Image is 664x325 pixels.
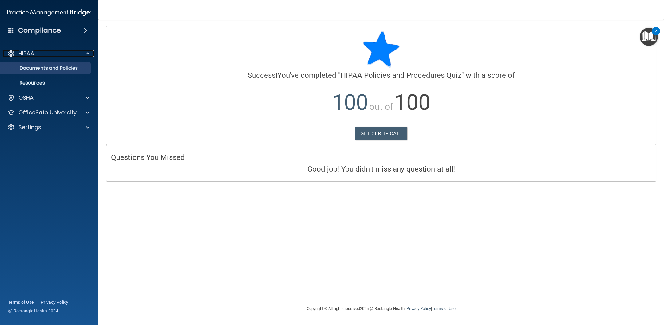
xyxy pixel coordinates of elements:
h4: Compliance [18,26,61,35]
p: OfficeSafe University [18,109,77,116]
span: out of [369,101,393,112]
p: Documents and Policies [4,65,88,71]
span: 100 [394,90,430,115]
a: Privacy Policy [41,299,69,305]
h4: You've completed " " with a score of [111,71,651,79]
span: 100 [332,90,368,115]
h4: Good job! You didn't miss any question at all! [111,165,651,173]
div: Copyright © All rights reserved 2025 @ Rectangle Health | | [269,299,493,319]
div: 2 [655,31,657,39]
a: HIPAA [7,50,89,57]
img: PMB logo [7,6,91,19]
a: Privacy Policy [406,306,431,311]
p: HIPAA [18,50,34,57]
a: OSHA [7,94,89,101]
a: Terms of Use [8,299,34,305]
img: blue-star-rounded.9d042014.png [363,31,400,68]
a: Settings [7,124,89,131]
button: Open Resource Center, 2 new notifications [640,28,658,46]
span: Ⓒ Rectangle Health 2024 [8,308,58,314]
iframe: Drift Widget Chat Controller [633,293,657,317]
p: OSHA [18,94,34,101]
h4: Questions You Missed [111,153,651,161]
span: Success! [248,71,278,80]
span: HIPAA Policies and Procedures Quiz [341,71,461,80]
a: GET CERTIFICATE [355,127,408,140]
a: OfficeSafe University [7,109,89,116]
p: Settings [18,124,41,131]
a: Terms of Use [432,306,456,311]
p: Resources [4,80,88,86]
